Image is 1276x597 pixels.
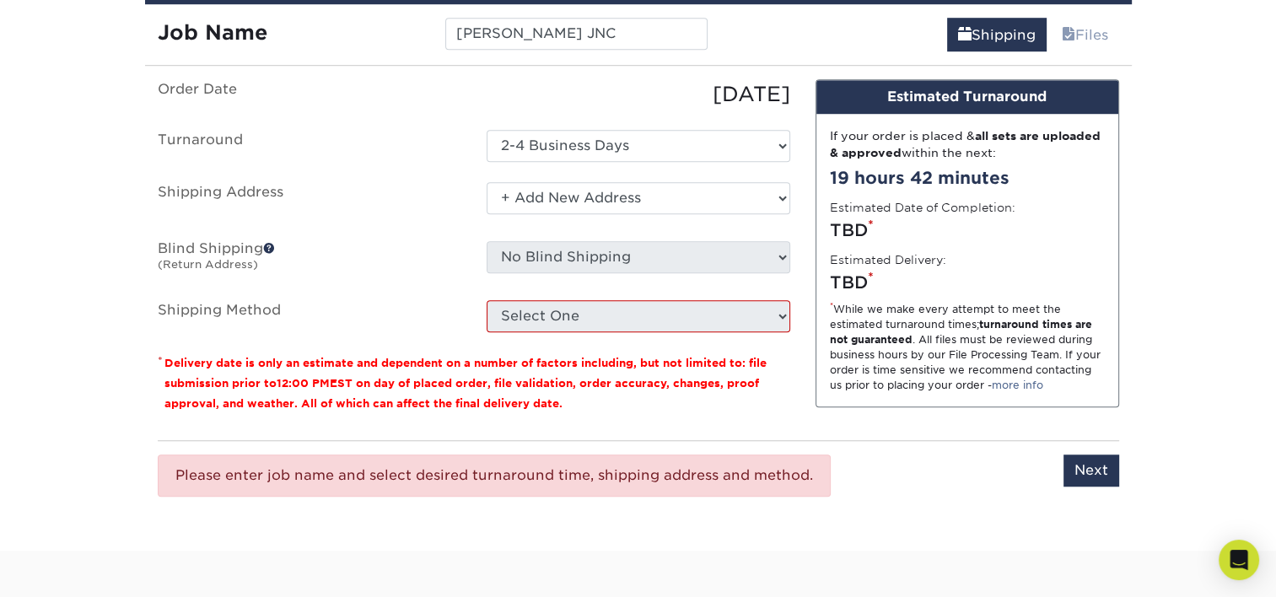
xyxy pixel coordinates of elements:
label: Shipping Address [145,182,474,221]
div: TBD [830,218,1105,243]
label: Blind Shipping [145,241,474,280]
label: Order Date [145,79,474,110]
div: While we make every attempt to meet the estimated turnaround times; . All files must be reviewed ... [830,302,1105,393]
input: Enter a job name [445,18,708,50]
div: [DATE] [474,79,803,110]
strong: Job Name [158,20,267,45]
a: more info [992,379,1043,391]
small: Delivery date is only an estimate and dependent on a number of factors including, but not limited... [164,357,767,410]
label: Estimated Date of Completion: [830,199,1015,216]
label: Turnaround [145,130,474,162]
label: Estimated Delivery: [830,251,946,268]
span: 12:00 PM [277,377,330,390]
div: Estimated Turnaround [816,80,1118,114]
span: files [1062,27,1075,43]
small: (Return Address) [158,258,258,271]
strong: turnaround times are not guaranteed [830,318,1092,346]
label: Shipping Method [145,300,474,332]
a: Files [1051,18,1119,51]
a: Shipping [947,18,1047,51]
div: Open Intercom Messenger [1219,540,1259,580]
div: If your order is placed & within the next: [830,127,1105,162]
span: shipping [958,27,972,43]
div: TBD [830,270,1105,295]
input: Next [1063,454,1119,487]
div: 19 hours 42 minutes [830,165,1105,191]
div: Please enter job name and select desired turnaround time, shipping address and method. [158,454,831,497]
